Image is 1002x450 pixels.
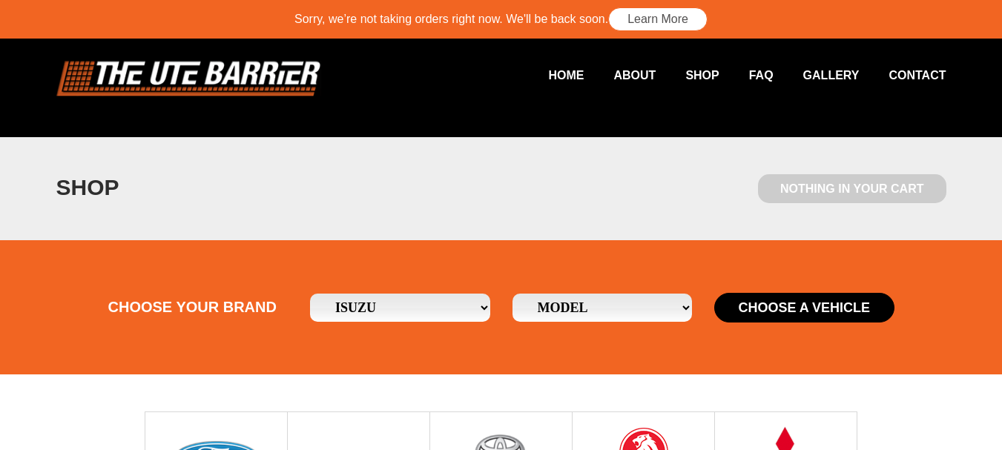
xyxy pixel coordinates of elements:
span: Nothing in Your Cart [758,174,946,203]
a: Gallery [774,61,860,90]
a: Home [518,61,584,90]
a: Shop [656,61,719,90]
a: FAQ [719,61,774,90]
img: logo.png [56,61,321,96]
a: About [584,61,656,90]
h1: Shop [56,174,119,201]
a: Contact [859,61,946,90]
button: Choose a Vehicle [714,293,894,322]
div: Choose your brand [97,292,300,322]
a: Learn More [608,7,708,31]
